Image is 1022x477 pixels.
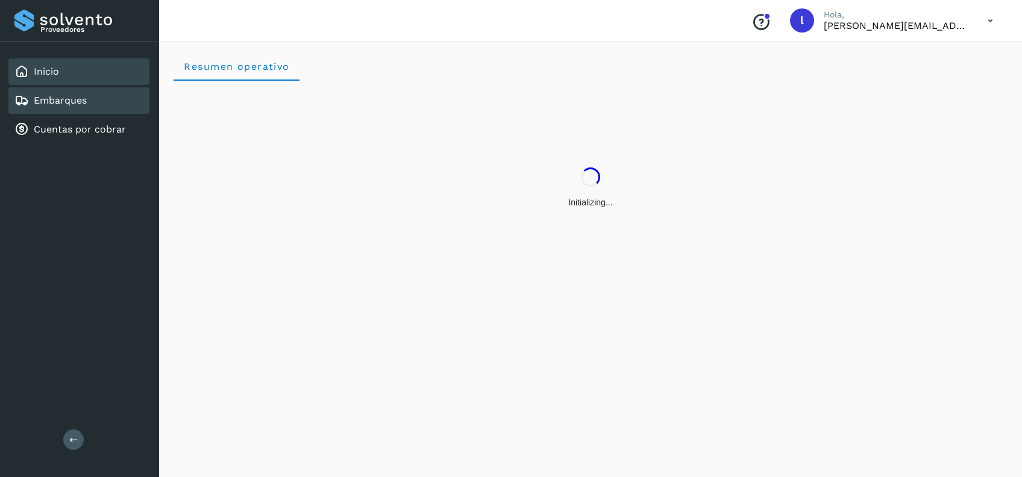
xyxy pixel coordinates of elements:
div: Cuentas por cobrar [8,116,149,143]
a: Inicio [34,66,59,77]
p: Hola, [824,10,968,20]
span: Resumen operativo [183,61,290,72]
p: lorena.rojo@serviciosatc.com.mx [824,20,968,31]
p: Proveedores [40,25,145,34]
div: Embarques [8,87,149,114]
a: Cuentas por cobrar [34,123,126,135]
a: Embarques [34,95,87,106]
div: Inicio [8,58,149,85]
